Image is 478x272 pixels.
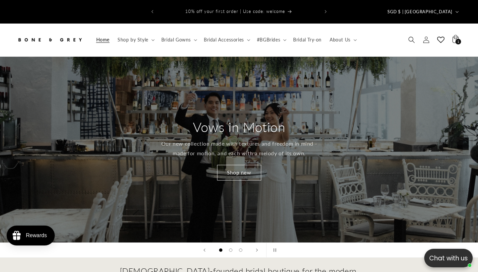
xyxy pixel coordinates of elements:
span: #BGBrides [257,37,280,43]
span: SGD $ | [GEOGRAPHIC_DATA] [387,9,452,15]
button: Pause slideshow [266,243,281,257]
summary: Search [404,33,419,47]
button: Previous announcement [145,5,160,18]
p: Our new collection made with textures and freedom in mind - made for motion, and each with a melo... [160,139,318,158]
button: Load slide 2 of 3 [226,245,236,255]
button: Open chatbox [424,249,473,267]
p: Chat with us [424,253,473,263]
img: Bone and Grey Bridal [17,33,83,47]
span: 10% off your first order | Use code: welcome [185,9,285,14]
span: Bridal Accessories [204,37,244,43]
h2: Vows in Motion [193,118,285,136]
summary: Shop by Style [114,33,157,47]
span: Bridal Gowns [161,37,191,43]
summary: Bridal Gowns [157,33,200,47]
span: Shop by Style [118,37,148,43]
span: Bridal Try-on [293,37,322,43]
span: 1 [457,39,459,44]
div: Rewards [26,233,47,238]
summary: About Us [326,33,359,47]
span: About Us [330,37,351,43]
button: Load slide 1 of 3 [216,245,226,255]
button: Previous slide [197,243,212,257]
summary: Bridal Accessories [200,33,253,47]
button: Next announcement [318,5,333,18]
a: Shop new [217,165,261,180]
a: Bone and Grey Bridal [14,30,86,50]
span: Home [96,37,110,43]
a: Bridal Try-on [289,33,326,47]
a: Home [92,33,114,47]
button: SGD $ | [GEOGRAPHIC_DATA] [383,5,461,18]
button: Load slide 3 of 3 [236,245,246,255]
summary: #BGBrides [253,33,289,47]
button: Next slide [250,243,264,257]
